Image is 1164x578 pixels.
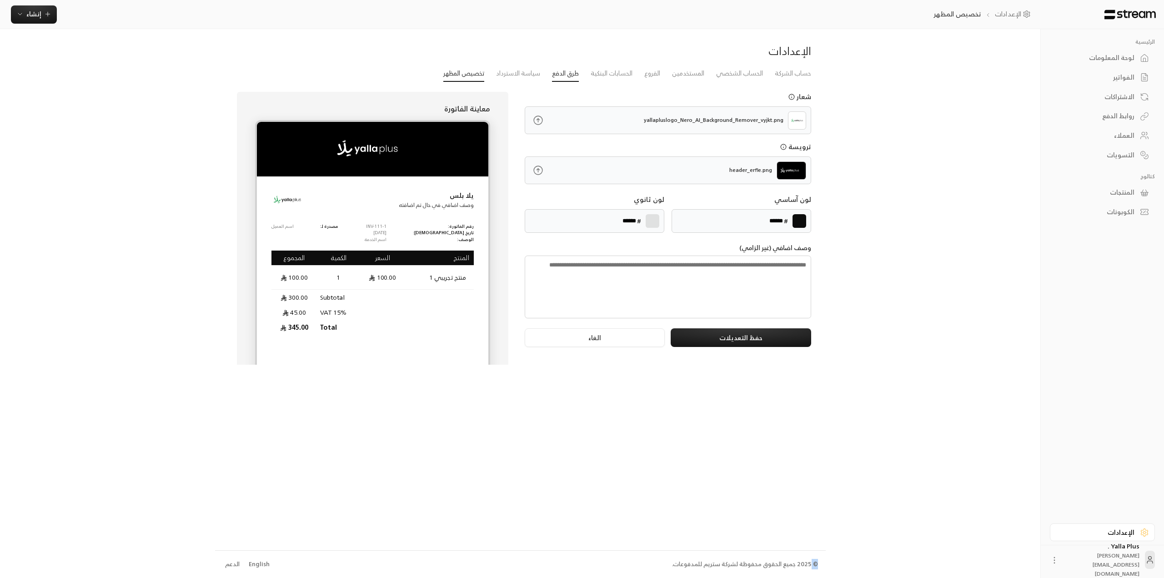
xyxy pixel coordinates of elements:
p: ترويسة [788,142,811,152]
td: 345.00 [271,320,317,335]
p: وصف اضافي (غير الزامي) [525,243,811,252]
a: العملاء [1050,127,1155,145]
p: لون ثانوي [634,195,664,205]
div: الإعدادات [1061,528,1134,537]
p: # [637,216,641,226]
div: لوحة المعلومات [1061,53,1134,62]
a: التسويات [1050,146,1155,164]
svg: يجب أن يكون حجم الشعار اقل من 1MB, الملفات المقبولة هيا PNG و JPG [780,144,787,150]
div: English [249,560,270,569]
td: VAT 15% [317,305,361,320]
p: وصف اضافي في حال تم اضافته [399,201,474,209]
th: المجموع [271,251,317,266]
div: Yalla Plus . [1064,542,1139,578]
a: الإعدادات [1050,523,1155,541]
p: # [784,216,788,226]
p: الوصف: [413,236,474,243]
div: الفواتير [1061,73,1134,82]
a: طرق الدفع [552,65,579,82]
div: المنتجات [1061,188,1134,197]
img: header [777,161,806,180]
p: اسم الخدمة [365,236,386,243]
a: الحساب الشخصي [716,65,763,81]
td: Total [317,320,361,335]
th: الكمية [317,251,361,266]
div: © 2025 جميع الحقوق محفوظة لشركة ستريم للمدفوعات. [672,560,818,569]
nav: breadcrumb [933,9,1034,19]
table: Products Preview [271,251,473,335]
a: تخصيص المظهر [443,65,484,82]
p: اسم العميل [271,223,294,230]
p: معاينة الفاتورة [255,103,490,114]
a: الاشتراكات [1050,88,1155,106]
button: إنشاء [11,5,57,24]
a: سياسة الاسترداد [496,65,540,81]
a: الدعم [222,556,243,573]
td: 300.00 [271,290,317,305]
button: الغاء [525,328,665,347]
td: 100.00 [361,266,405,290]
a: حساب الشركة [775,65,811,81]
th: السعر [361,251,405,266]
span: 1 [334,273,343,282]
p: لون آساسي [774,195,811,205]
img: Logo [790,114,804,127]
p: شعار [797,92,811,102]
img: Logo [271,184,303,216]
div: روابط الدفع [1061,111,1134,121]
p: يلا بلس [399,191,474,201]
a: الفروع [644,65,660,81]
td: Subtotal [317,290,361,305]
p: INV-111-1 [365,223,386,230]
td: منتج تجريبي 1 [405,266,474,290]
div: العملاء [1061,131,1134,140]
p: تخصيص المظهر [933,9,981,19]
a: الحسابات البنكية [591,65,632,81]
th: المنتج [405,251,474,266]
p: رقم الفاتورة: [413,223,474,230]
a: المنتجات [1050,184,1155,201]
div: التسويات [1061,151,1134,160]
img: Logo [1104,10,1157,20]
a: الفواتير [1050,69,1155,86]
a: المستخدمين [672,65,704,81]
p: yallapluslogo_Nero_AI_Background_Remover_vyjkt.png [644,116,783,124]
span: إنشاء [26,8,41,20]
div: الاشتراكات [1061,92,1134,101]
a: لوحة المعلومات [1050,49,1155,67]
p: مصدرة لـ: [320,223,338,230]
img: header_erfle.png [257,122,488,176]
p: [DATE] [365,230,386,236]
td: 45.00 [271,305,317,320]
div: الكوبونات [1061,207,1134,216]
p: header_erfle.png [729,166,772,174]
p: كتالوج [1050,173,1155,180]
svg: يجب أن يكون حجم الشعار اقل من 1MB, الملفات المقبولة هيا PNG و JPG [788,94,795,100]
a: روابط الدفع [1050,107,1155,125]
p: الرئيسية [1050,38,1155,45]
td: 100.00 [271,266,317,290]
button: حفظ التعديلات [671,328,811,347]
div: الإعدادات [525,44,811,58]
a: الكوبونات [1050,203,1155,221]
a: الإعدادات [995,9,1034,19]
p: تاريخ [DEMOGRAPHIC_DATA]: [413,230,474,236]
